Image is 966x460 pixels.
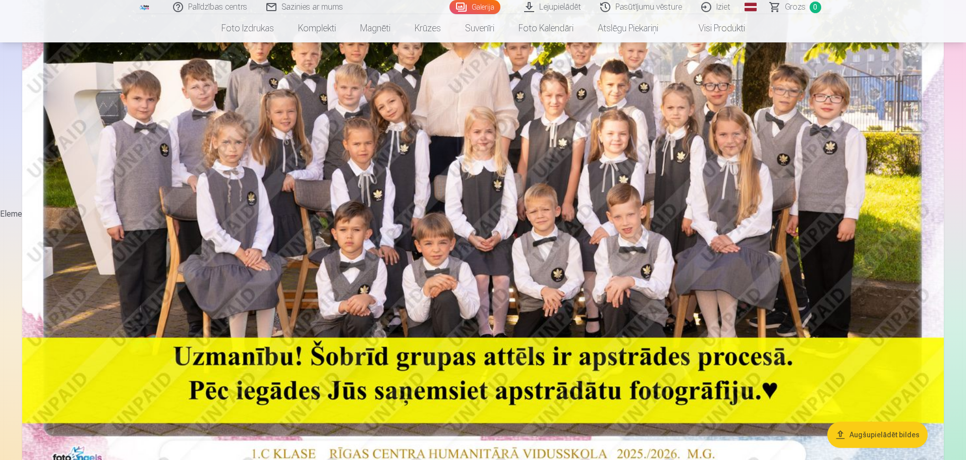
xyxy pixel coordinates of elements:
span: Grozs [785,1,806,13]
a: Foto izdrukas [209,14,286,42]
button: Augšupielādēt bildes [827,422,928,448]
a: Krūzes [403,14,453,42]
a: Komplekti [286,14,348,42]
a: Magnēti [348,14,403,42]
img: /fa1 [139,4,150,10]
span: 0 [810,2,821,13]
a: Foto kalendāri [506,14,586,42]
a: Suvenīri [453,14,506,42]
a: Atslēgu piekariņi [586,14,670,42]
a: Visi produkti [670,14,757,42]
